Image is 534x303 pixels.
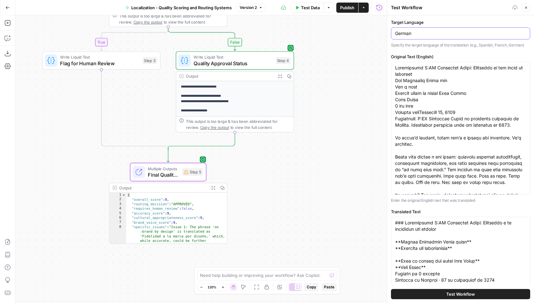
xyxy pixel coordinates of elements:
span: Copy the output [200,125,229,130]
span: Toggle code folding, rows 1 through 14 [122,193,126,197]
div: 2 [109,197,126,202]
span: Copy [307,284,316,290]
div: 5 [109,211,126,215]
span: Version 2 [240,5,257,11]
div: 7 [109,220,126,225]
div: 4 [109,207,126,211]
g: Edge from step_2 to step_3 [100,27,168,51]
span: Multiple Outputs [148,166,179,172]
span: Write Liquid Text [194,54,272,60]
label: Translated Text [391,208,530,215]
button: Test Workflow [391,289,530,299]
button: Version 2 [237,4,265,12]
button: Localization - Quality Scoring and Routing Systems [122,3,236,13]
span: 120% [208,285,216,290]
div: Multiple OutputsFinal Quality ReportStep 5Output{ "overall_score":9, "routing_decision":"APPROVED... [109,163,227,244]
input: e.g., Spanish [395,30,526,37]
g: Edge from step_4 to step_2-conditional-end [168,132,235,150]
g: Edge from step_3 to step_2-conditional-end [101,69,168,150]
div: Step 5 [182,168,203,176]
div: 3 [109,202,126,206]
span: Localization - Quality Scoring and Routing Systems [131,4,232,11]
div: This output is too large & has been abbreviated for review. to view the full content. [119,13,224,25]
div: 8 [109,225,126,284]
label: Original Text (English) [391,53,530,60]
div: 6 [109,215,126,220]
div: Write Liquid TextFlag for Human ReviewStep 3 [42,51,161,70]
label: Target Language [391,19,530,25]
div: 1 [109,193,126,197]
button: Paste [321,283,337,291]
span: Test Data [301,4,320,11]
span: Flag for Human Review [60,60,140,67]
div: This output is too large & has been abbreviated for review. to view the full content. [186,118,291,130]
div: Step 3 [143,57,157,64]
button: Publish [336,3,358,13]
g: Edge from step_2-conditional-end to step_5 [167,148,169,162]
span: Final Quality Report [148,171,179,179]
span: Quality Approval Status [194,60,272,67]
span: Test Workflow [446,291,475,297]
p: Enter the original English text that was translated [391,197,530,204]
button: Test Data [291,3,324,13]
span: Write Liquid Text [60,54,140,60]
span: Publish [340,4,354,11]
span: Paste [324,284,334,290]
div: Step 4 [276,57,291,64]
div: Output [119,185,206,191]
g: Edge from step_2 to step_4 [168,27,236,51]
div: Output [186,73,273,79]
span: Copy the output [133,20,162,24]
button: Copy [304,283,319,291]
p: Specify the target language of the translation (e.g., Spanish, French, German) [391,42,530,48]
